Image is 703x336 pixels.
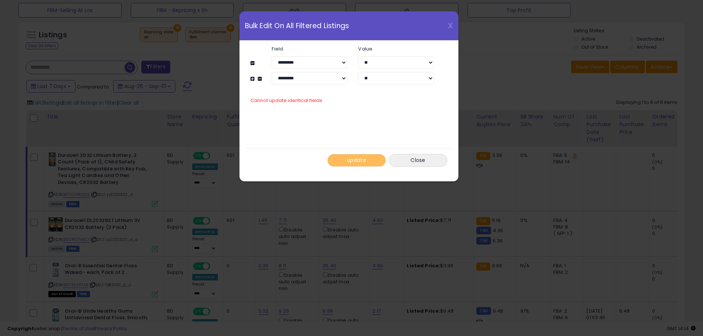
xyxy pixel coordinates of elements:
span: Update [347,156,366,164]
span: Cannot update identical fields [250,97,322,104]
label: Field [266,46,353,51]
span: Bulk Edit On All Filtered Listings [245,22,349,29]
label: Value [353,46,439,51]
button: Close [389,154,447,167]
span: X [448,20,453,31]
